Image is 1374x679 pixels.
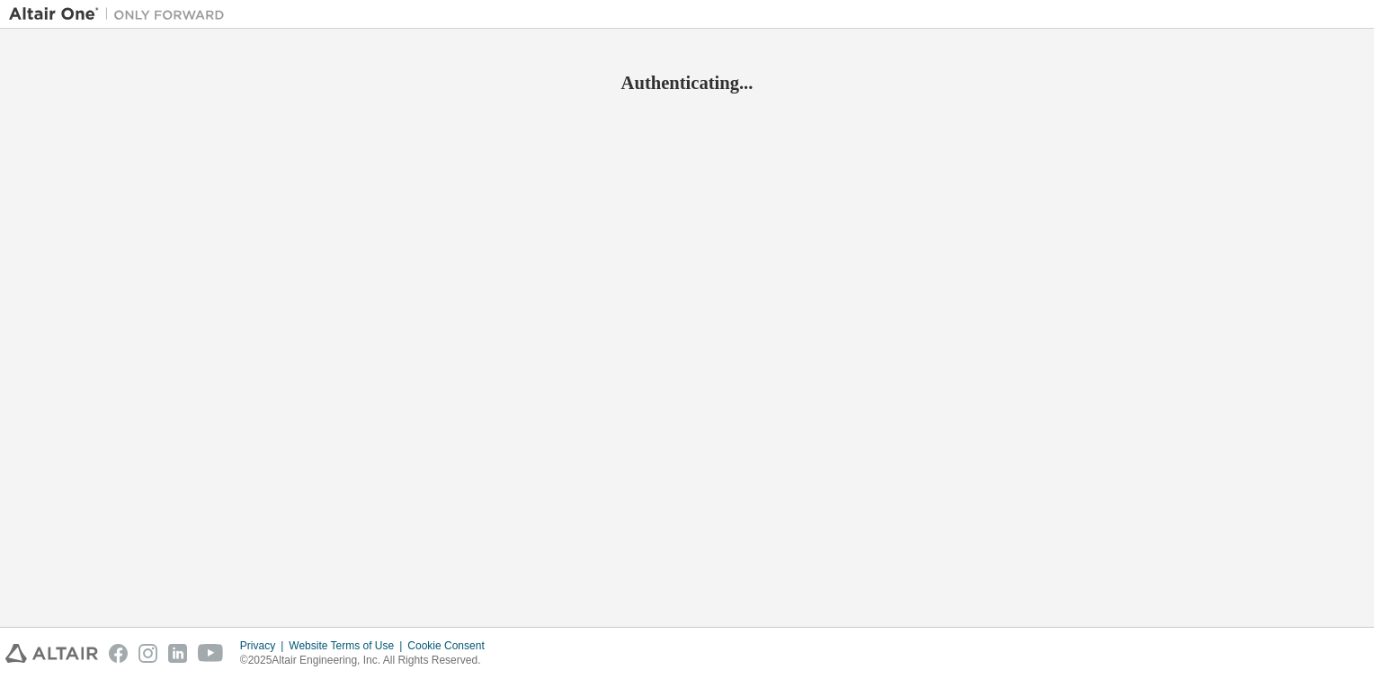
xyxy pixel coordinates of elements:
[5,644,98,663] img: altair_logo.svg
[289,639,407,653] div: Website Terms of Use
[168,644,187,663] img: linkedin.svg
[138,644,157,663] img: instagram.svg
[240,653,495,668] p: © 2025 Altair Engineering, Inc. All Rights Reserved.
[407,639,495,653] div: Cookie Consent
[109,644,128,663] img: facebook.svg
[198,644,224,663] img: youtube.svg
[240,639,289,653] div: Privacy
[9,71,1365,94] h2: Authenticating...
[9,5,234,23] img: Altair One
